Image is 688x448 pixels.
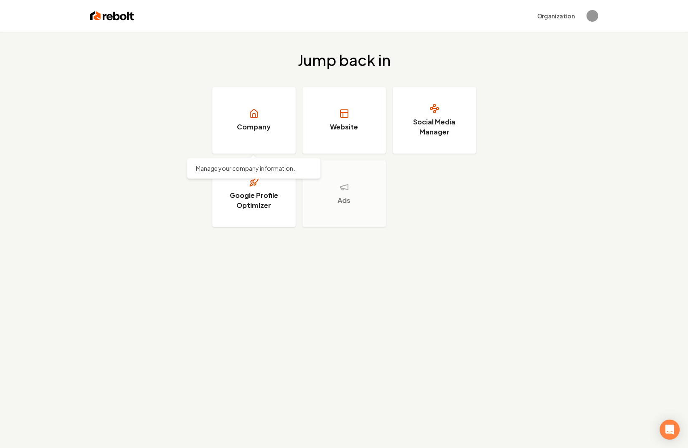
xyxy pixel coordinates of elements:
[212,160,296,227] a: Google Profile Optimizer
[660,420,680,440] div: Open Intercom Messenger
[586,10,598,22] img: Hami Games
[90,10,134,22] img: Rebolt Logo
[223,190,285,210] h3: Google Profile Optimizer
[330,122,358,132] h3: Website
[237,122,271,132] h3: Company
[393,87,476,154] a: Social Media Manager
[298,52,391,68] h2: Jump back in
[403,117,466,137] h3: Social Media Manager
[338,195,350,205] h3: Ads
[532,8,580,23] button: Organization
[196,164,312,172] p: Manage your company information.
[586,10,598,22] button: Open user button
[212,87,296,154] a: Company
[302,87,386,154] a: Website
